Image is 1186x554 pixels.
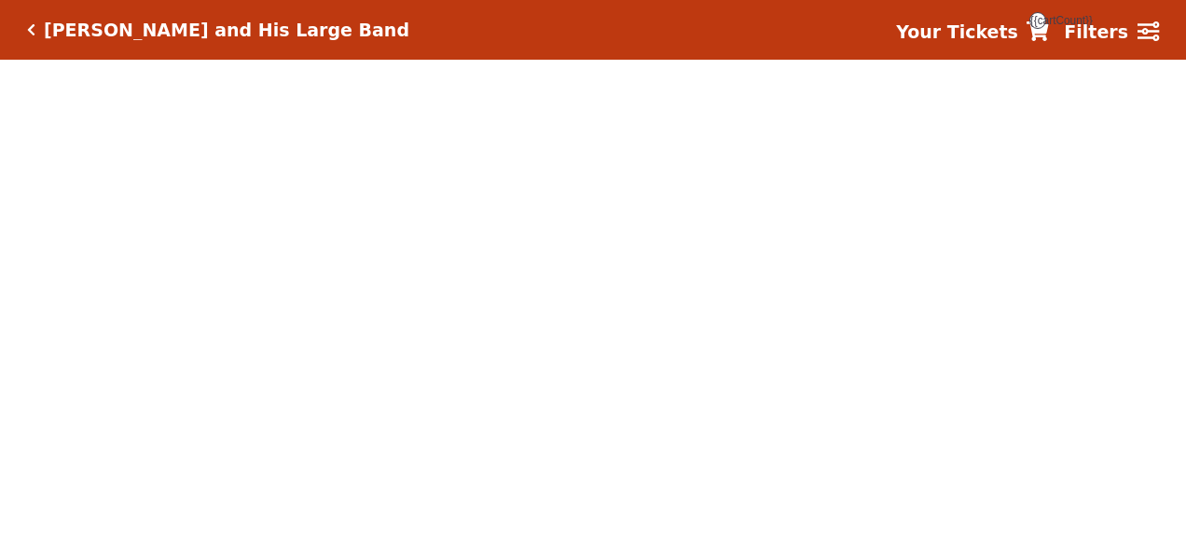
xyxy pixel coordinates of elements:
a: Click here to go back to filters [27,23,35,36]
strong: Filters [1064,21,1128,42]
a: Filters [1064,19,1159,46]
a: Your Tickets {{cartCount}} [896,19,1049,46]
strong: Your Tickets [896,21,1018,42]
h5: [PERSON_NAME] and His Large Band [44,20,409,41]
span: {{cartCount}} [1029,12,1046,29]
